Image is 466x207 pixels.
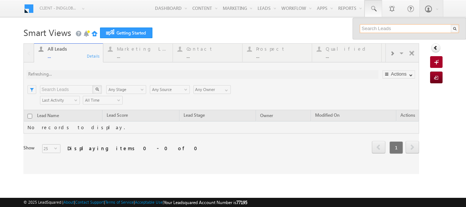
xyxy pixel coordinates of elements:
span: © 2025 LeadSquared | | | | | [23,199,247,206]
span: 77195 [236,200,247,205]
span: Client - indglobal2 (77195) [40,4,78,12]
a: Getting Started [100,28,152,38]
a: Contact Support [75,200,104,204]
a: About [63,200,74,204]
span: Smart Views [23,26,71,38]
span: Your Leadsquared Account Number is [164,200,247,205]
a: Terms of Service [105,200,134,204]
a: Acceptable Use [135,200,163,204]
input: Search Leads [360,24,459,33]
